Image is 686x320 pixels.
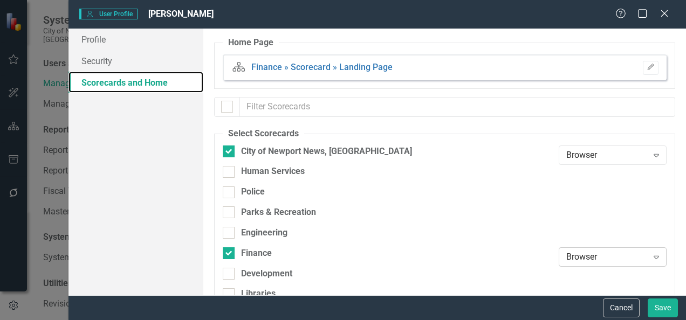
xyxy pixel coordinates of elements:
[241,165,305,178] div: Human Services
[566,149,648,161] div: Browser
[241,247,272,260] div: Finance
[241,186,265,198] div: Police
[603,298,640,317] button: Cancel
[251,62,393,72] a: Finance » Scorecard » Landing Page
[241,288,276,300] div: Libraries
[68,29,203,50] a: Profile
[223,128,304,140] legend: Select Scorecards
[79,9,137,19] span: User Profile
[241,227,287,239] div: Engineering
[148,9,214,19] span: [PERSON_NAME]
[241,145,412,158] div: City of Newport News, [GEOGRAPHIC_DATA]
[239,97,675,117] input: Filter Scorecards
[648,298,678,317] button: Save
[241,268,292,280] div: Development
[223,37,279,49] legend: Home Page
[68,50,203,72] a: Security
[241,206,316,219] div: Parks & Recreation
[68,72,203,93] a: Scorecards and Home
[643,61,658,75] button: Please Save To Continue
[566,251,648,263] div: Browser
